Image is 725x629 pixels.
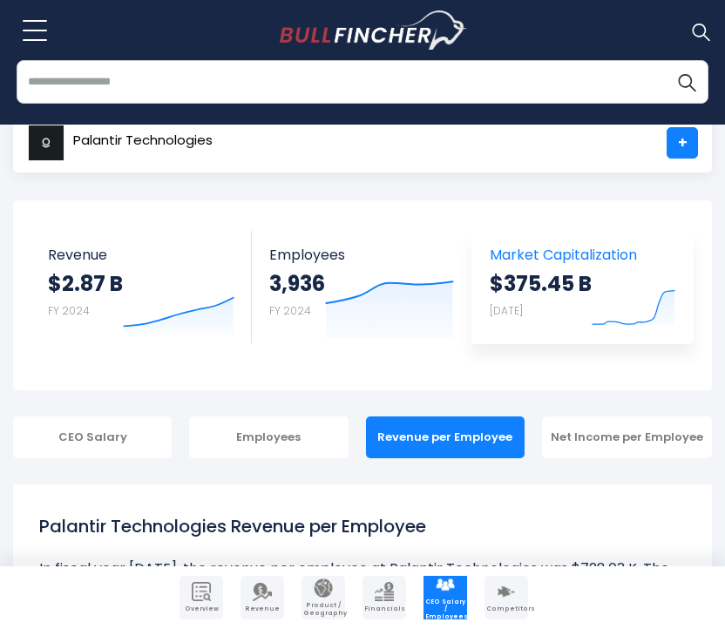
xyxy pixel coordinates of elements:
a: Palantir Technologies [27,127,213,159]
strong: 3,936 [269,270,325,297]
a: Revenue $2.87 B FY 2024 [30,231,252,343]
span: Market Capitalization [490,247,675,263]
div: CEO Salary [13,416,172,458]
span: Competitors [486,605,526,612]
span: Revenue [48,247,234,263]
a: Company Employees [423,576,467,619]
div: Revenue per Employee [366,416,525,458]
button: Search [665,60,708,104]
a: + [667,127,698,159]
span: Revenue [242,605,282,612]
a: Company Product/Geography [302,576,345,619]
strong: $375.45 B [490,270,592,297]
small: FY 2024 [48,303,90,318]
img: bullfincher logo [280,10,467,51]
a: Company Competitors [484,576,528,619]
span: Product / Geography [303,602,343,617]
a: Go to homepage [280,10,467,51]
a: Company Overview [180,576,223,619]
span: CEO Salary / Employees [425,599,465,620]
div: Net Income per Employee [542,416,712,458]
h1: Palantir Technologies Revenue per Employee [39,513,686,539]
small: FY 2024 [269,303,311,318]
small: [DATE] [490,303,523,318]
span: Financials [364,605,404,612]
strong: $2.87 B [48,270,123,297]
div: Employees [189,416,348,458]
img: PLTR logo [28,125,64,161]
a: Market Capitalization $375.45 B [DATE] [472,231,693,343]
li: In fiscal year [DATE], the revenue per employee at Palantir Technologies was $728.03 K. The reven... [39,558,686,621]
span: Employees [269,247,454,263]
span: Overview [181,605,221,612]
a: Company Revenue [241,576,284,619]
span: Palantir Technologies [73,133,213,148]
a: Company Financials [362,576,406,619]
a: Employees 3,936 FY 2024 [252,231,471,343]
